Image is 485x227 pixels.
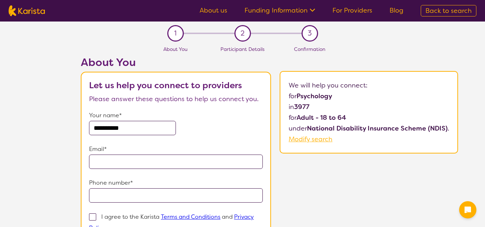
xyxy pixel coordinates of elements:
p: Your name* [89,110,263,121]
img: Karista logo [9,5,45,16]
a: Modify search [289,135,332,143]
a: For Providers [332,6,372,15]
p: under . [289,123,449,134]
b: Let us help you connect to providers [89,80,242,91]
p: Phone number* [89,178,263,188]
span: Confirmation [294,46,325,52]
a: Terms and Conditions [161,213,220,221]
b: Psychology [297,92,332,100]
a: Blog [390,6,404,15]
p: Please answer these questions to help us connect you. [89,94,263,104]
a: Funding Information [244,6,315,15]
a: About us [200,6,227,15]
span: Participant Details [220,46,265,52]
p: in [289,101,449,112]
b: National Disability Insurance Scheme (NDIS) [307,124,448,133]
span: 3 [308,28,312,39]
a: Back to search [421,5,476,16]
b: Adult - 18 to 64 [297,113,346,122]
p: for [289,112,449,123]
b: 3977 [294,103,309,111]
p: Email* [89,144,263,155]
p: We will help you connect: [289,80,449,91]
span: 2 [241,28,244,39]
span: Back to search [425,6,472,15]
span: 1 [174,28,177,39]
p: for [289,91,449,101]
h2: About You [81,56,271,69]
span: About You [163,46,187,52]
